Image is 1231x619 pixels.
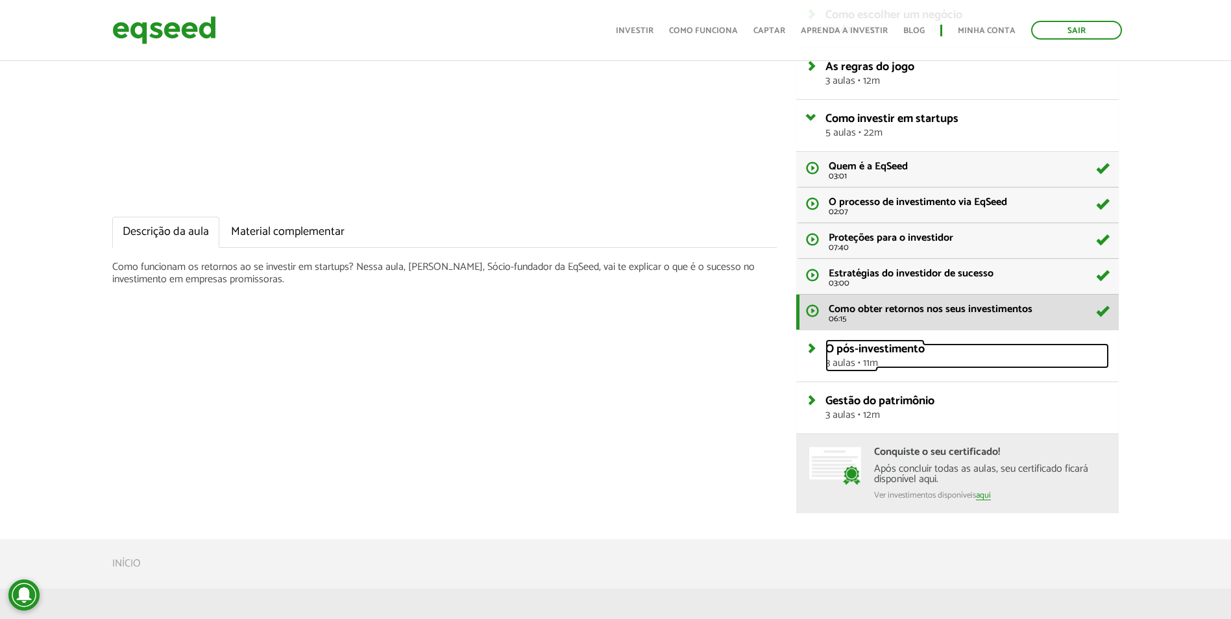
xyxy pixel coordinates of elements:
[825,343,1109,369] a: O pós-investimento3 aulas • 11m
[829,172,1109,180] span: 03:01
[829,208,1109,216] span: 02:07
[825,113,1109,138] a: Como investir em startups5 aulas • 22m
[112,217,219,248] a: Descrição da aula
[796,188,1119,223] a: O processo de investimento via EqSeed 02:07
[874,491,1106,500] div: Ver investimentos disponíveis
[829,279,1109,287] span: 03:00
[809,447,861,485] img: conquiste-certificado.png
[825,76,1109,86] span: 3 aulas • 12m
[112,261,777,285] p: Como funcionam os retornos ao se investir em startups? Nessa aula, [PERSON_NAME], Sócio-fundador ...
[829,265,993,282] span: Estratégias do investidor de sucesso
[1031,21,1122,40] a: Sair
[825,109,958,128] span: Como investir em startups
[825,391,934,411] span: Gestão do patrimônio
[616,27,653,35] a: Investir
[874,443,1000,461] strong: Conquiste o seu certificado!
[796,152,1119,188] a: Quem é a EqSeed 03:01
[829,158,908,175] span: Quem é a EqSeed
[829,243,1109,252] span: 07:40
[112,13,216,47] img: EqSeed
[825,358,1109,369] span: 3 aulas • 11m
[753,27,785,35] a: Captar
[829,315,1109,323] span: 06:15
[829,229,953,247] span: Proteções para o investidor
[976,491,991,500] a: aqui
[669,27,738,35] a: Como funciona
[874,464,1106,485] div: Após concluir todas as aulas, seu certificado ficará disponível aqui.
[825,61,1109,86] a: As regras do jogo3 aulas • 12m
[825,395,1109,420] a: Gestão do patrimônio3 aulas • 12m
[796,295,1119,330] a: Como obter retornos nos seus investimentos 06:15
[825,128,1109,138] span: 5 aulas • 22m
[829,300,1032,318] span: Como obter retornos nos seus investimentos
[825,410,1109,420] span: 3 aulas • 12m
[796,223,1119,259] a: Proteções para o investidor 07:40
[903,27,925,35] a: Blog
[112,559,141,569] a: Início
[796,259,1119,295] a: Estratégias do investidor de sucesso 03:00
[829,193,1007,211] span: O processo de investimento via EqSeed
[221,217,355,248] a: Material complementar
[958,27,1016,35] a: Minha conta
[801,27,888,35] a: Aprenda a investir
[825,57,914,77] span: As regras do jogo
[825,339,925,359] span: O pós-investimento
